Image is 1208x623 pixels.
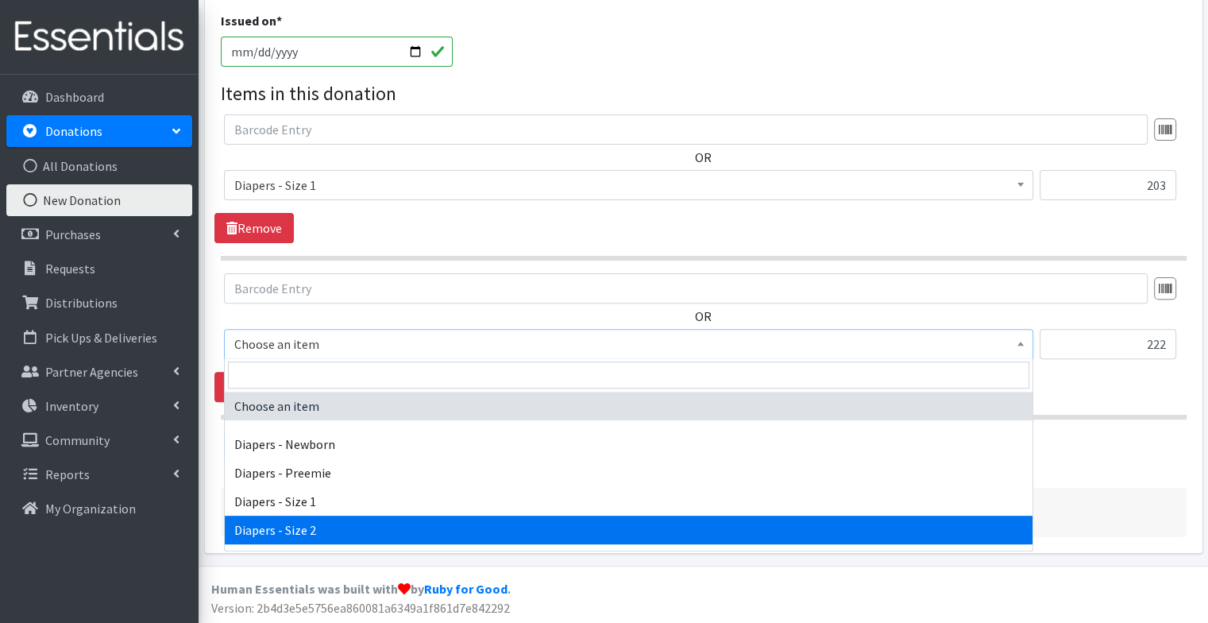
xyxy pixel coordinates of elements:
[6,356,192,388] a: Partner Agencies
[6,150,192,182] a: All Donations
[6,81,192,113] a: Dashboard
[6,459,192,490] a: Reports
[45,261,95,277] p: Requests
[45,330,157,346] p: Pick Ups & Deliveries
[221,11,282,30] label: Issued on
[45,398,98,414] p: Inventory
[225,459,1032,487] li: Diapers - Preemie
[224,114,1148,145] input: Barcode Entry
[225,544,1032,573] li: Diapers - Size 3
[211,600,510,616] span: Version: 2b4d3e5e5756ea860081a6349a1f861d7e842292
[45,432,110,448] p: Community
[224,273,1148,304] input: Barcode Entry
[221,79,1187,108] legend: Items in this donation
[6,219,192,250] a: Purchases
[45,89,104,105] p: Dashboard
[234,174,1023,196] span: Diapers - Size 1
[45,295,118,311] p: Distributions
[214,372,294,402] a: Remove
[45,226,101,242] p: Purchases
[45,123,102,139] p: Donations
[1040,329,1176,359] input: Quantity
[234,333,1023,355] span: Choose an item
[6,287,192,319] a: Distributions
[6,493,192,524] a: My Organization
[695,148,712,167] label: OR
[45,466,90,482] p: Reports
[1040,170,1176,200] input: Quantity
[6,424,192,456] a: Community
[276,13,282,29] abbr: required
[6,322,192,354] a: Pick Ups & Deliveries
[225,487,1032,516] li: Diapers - Size 1
[45,364,138,380] p: Partner Agencies
[214,213,294,243] a: Remove
[6,253,192,284] a: Requests
[225,430,1032,459] li: Diapers - Newborn
[6,10,192,64] img: HumanEssentials
[6,184,192,216] a: New Donation
[424,581,508,597] a: Ruby for Good
[225,516,1032,544] li: Diapers - Size 2
[695,307,712,326] label: OR
[6,390,192,422] a: Inventory
[225,392,1032,420] li: Choose an item
[45,501,136,517] p: My Organization
[224,170,1033,200] span: Diapers - Size 1
[6,115,192,147] a: Donations
[224,329,1033,359] span: Choose an item
[211,581,511,597] strong: Human Essentials was built with by .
